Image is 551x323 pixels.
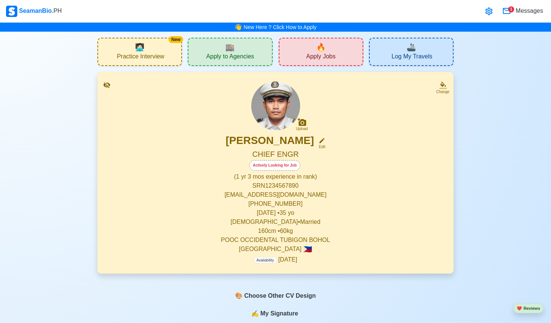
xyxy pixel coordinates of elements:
p: [PHONE_NUMBER] [107,199,444,208]
span: new [316,41,326,53]
div: Change [436,89,449,95]
span: My Signature [259,309,299,318]
span: paint [235,291,243,300]
a: New Here ? Click How to Apply [244,24,317,30]
span: Messages [514,6,543,15]
p: (1 yr 3 mos experience in rank) [107,172,444,181]
span: Apply to Agencies [206,53,254,62]
img: Logo [6,6,17,17]
p: POOC OCCIDENTAL TUBIGON BOHOL [107,236,444,245]
div: Edit [316,144,325,150]
div: SeamanBio [6,6,62,17]
p: [DEMOGRAPHIC_DATA] • Married [107,217,444,227]
span: Apply Jobs [306,53,335,62]
span: travel [407,41,416,53]
div: New [168,36,183,43]
span: interview [135,41,144,53]
span: Availability [254,257,277,263]
div: 1 [508,6,514,12]
span: .PH [52,8,62,14]
div: Actively Looking for Job [249,160,300,171]
span: sign [251,309,259,318]
p: [EMAIL_ADDRESS][DOMAIN_NAME] [107,190,444,199]
span: bell [233,21,243,33]
span: 🇵🇭 [303,246,312,253]
h5: CHIEF ENGR [107,150,444,160]
button: heartReviews [513,303,543,314]
span: Log My Travels [392,53,432,62]
p: SRN 1234567890 [107,181,444,190]
p: 160 cm • 60 kg [107,227,444,236]
p: [GEOGRAPHIC_DATA] [107,245,444,254]
p: [DATE] [254,255,297,264]
h3: [PERSON_NAME] [226,134,314,150]
p: [DATE] • 35 yo [107,208,444,217]
div: Choose Other CV Design [230,289,320,303]
div: Upload [296,127,308,131]
span: Practice Interview [117,53,164,62]
span: agencies [225,41,235,53]
span: heart [517,306,522,311]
